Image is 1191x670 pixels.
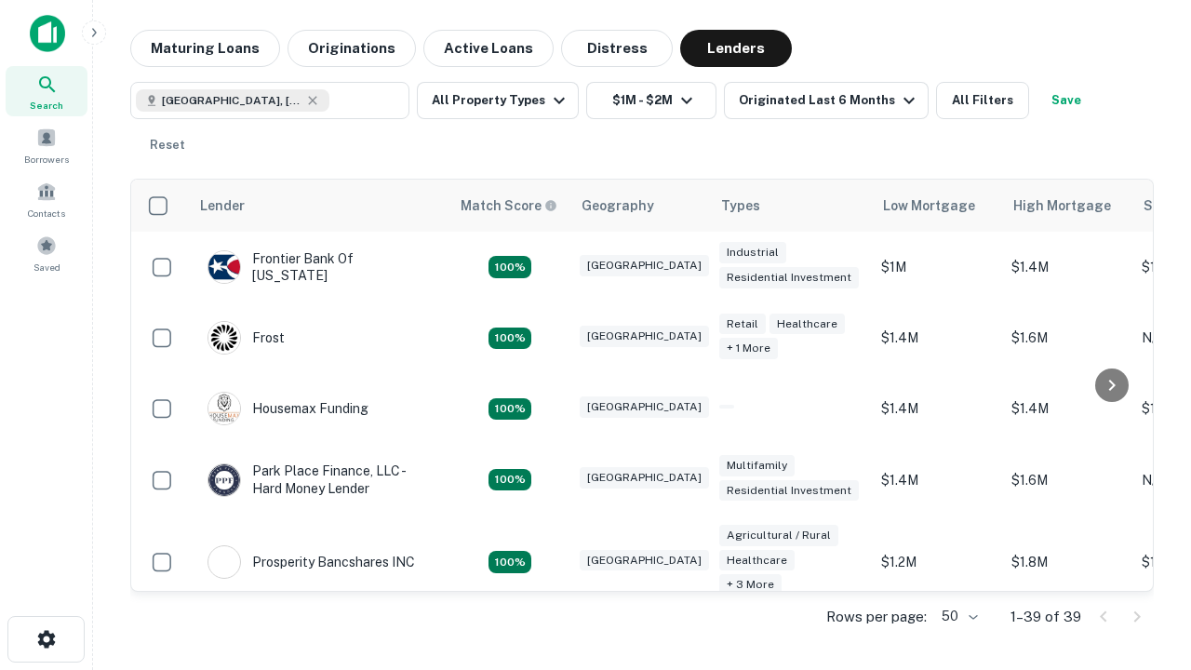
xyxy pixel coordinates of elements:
td: $1.2M [872,516,1002,610]
div: Industrial [719,242,786,263]
div: Matching Properties: 7, hasApolloMatch: undefined [488,551,531,573]
button: All Filters [936,82,1029,119]
div: Residential Investment [719,267,859,288]
div: Geography [582,194,654,217]
div: Matching Properties: 4, hasApolloMatch: undefined [488,328,531,350]
td: $1.4M [1002,373,1132,444]
div: Matching Properties: 4, hasApolloMatch: undefined [488,398,531,421]
th: Lender [189,180,449,232]
td: $1.6M [1002,444,1132,515]
td: $1.4M [1002,232,1132,302]
button: Lenders [680,30,792,67]
div: 50 [934,603,981,630]
div: Agricultural / Rural [719,525,838,546]
div: Residential Investment [719,480,859,502]
div: Matching Properties: 4, hasApolloMatch: undefined [488,469,531,491]
img: picture [208,251,240,283]
div: Healthcare [769,314,845,335]
span: Search [30,98,63,113]
span: Contacts [28,206,65,221]
img: picture [208,322,240,354]
td: $1.4M [872,444,1002,515]
div: + 3 more [719,574,782,596]
td: $1.4M [872,302,1002,373]
p: Rows per page: [826,606,927,628]
a: Contacts [6,174,87,224]
span: Saved [33,260,60,275]
img: picture [208,464,240,496]
h6: Match Score [461,195,554,216]
th: High Mortgage [1002,180,1132,232]
button: Maturing Loans [130,30,280,67]
div: Retail [719,314,766,335]
div: Matching Properties: 4, hasApolloMatch: undefined [488,256,531,278]
div: [GEOGRAPHIC_DATA] [580,255,709,276]
div: + 1 more [719,338,778,359]
div: Frost [207,321,285,355]
div: Frontier Bank Of [US_STATE] [207,250,431,284]
div: Originated Last 6 Months [739,89,920,112]
div: [GEOGRAPHIC_DATA] [580,396,709,418]
img: picture [208,546,240,578]
img: capitalize-icon.png [30,15,65,52]
img: picture [208,393,240,424]
div: Low Mortgage [883,194,975,217]
a: Search [6,66,87,116]
button: Originations [288,30,416,67]
div: [GEOGRAPHIC_DATA] [580,550,709,571]
div: Prosperity Bancshares INC [207,545,415,579]
button: All Property Types [417,82,579,119]
div: Types [721,194,760,217]
th: Geography [570,180,710,232]
div: Lender [200,194,245,217]
div: Housemax Funding [207,392,368,425]
div: High Mortgage [1013,194,1111,217]
div: [GEOGRAPHIC_DATA] [580,326,709,347]
button: Reset [138,127,197,164]
button: Save your search to get updates of matches that match your search criteria. [1037,82,1096,119]
p: 1–39 of 39 [1010,606,1081,628]
td: $1M [872,232,1002,302]
a: Saved [6,228,87,278]
button: Originated Last 6 Months [724,82,929,119]
th: Capitalize uses an advanced AI algorithm to match your search with the best lender. The match sco... [449,180,570,232]
span: Borrowers [24,152,69,167]
a: Borrowers [6,120,87,170]
div: Multifamily [719,455,795,476]
iframe: Chat Widget [1098,521,1191,610]
button: Distress [561,30,673,67]
button: Active Loans [423,30,554,67]
div: Healthcare [719,550,795,571]
td: $1.8M [1002,516,1132,610]
th: Low Mortgage [872,180,1002,232]
div: [GEOGRAPHIC_DATA] [580,467,709,489]
div: Park Place Finance, LLC - Hard Money Lender [207,462,431,496]
td: $1.6M [1002,302,1132,373]
th: Types [710,180,872,232]
div: Capitalize uses an advanced AI algorithm to match your search with the best lender. The match sco... [461,195,557,216]
span: [GEOGRAPHIC_DATA], [GEOGRAPHIC_DATA], [GEOGRAPHIC_DATA] [162,92,301,109]
td: $1.4M [872,373,1002,444]
button: $1M - $2M [586,82,716,119]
